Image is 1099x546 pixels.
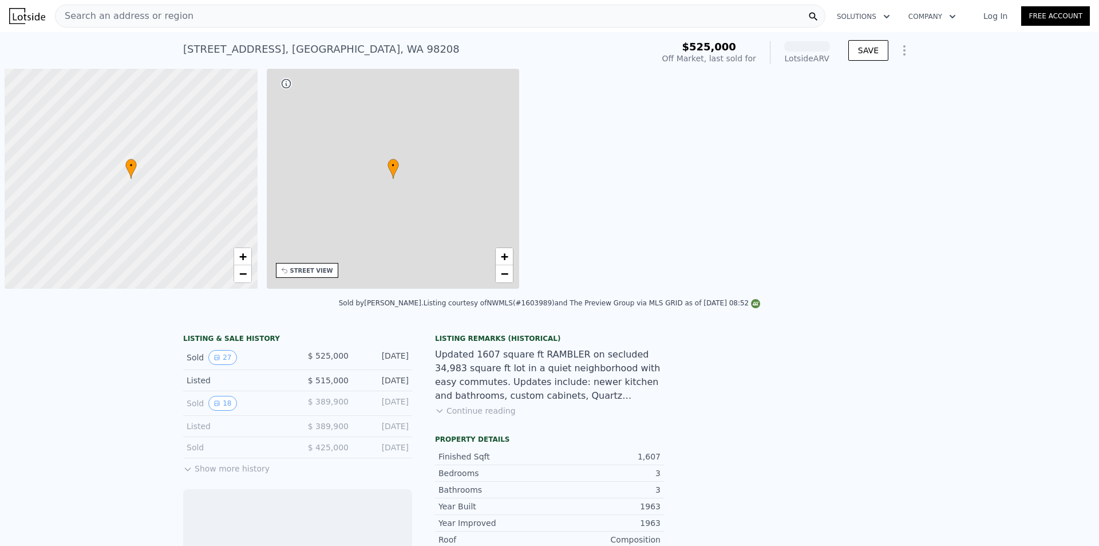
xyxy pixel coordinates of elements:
div: Sold [187,350,288,365]
a: Free Account [1021,6,1090,26]
span: $525,000 [682,41,736,53]
button: View historical data [208,350,236,365]
img: NWMLS Logo [751,299,760,308]
span: $ 425,000 [308,443,349,452]
div: Listed [187,421,288,432]
span: + [501,249,508,264]
button: Solutions [828,6,899,27]
div: Sold [187,442,288,453]
span: • [388,160,399,171]
div: • [388,159,399,179]
div: Off Market, last sold for [662,53,756,64]
a: Zoom in [496,248,513,265]
div: [STREET_ADDRESS] , [GEOGRAPHIC_DATA] , WA 98208 [183,41,460,57]
span: $ 389,900 [308,422,349,431]
div: Roof [438,534,549,545]
button: SAVE [848,40,888,61]
div: 1963 [549,501,661,512]
span: $ 525,000 [308,351,349,360]
div: 3 [549,484,661,496]
div: [DATE] [358,442,409,453]
div: Listed [187,375,288,386]
div: Year Built [438,501,549,512]
div: Listing courtesy of NWMLS (#1603989) and The Preview Group via MLS GRID as of [DATE] 08:52 [424,299,761,307]
div: Lotside ARV [784,53,830,64]
div: 3 [549,468,661,479]
div: • [125,159,137,179]
div: Bedrooms [438,468,549,479]
a: Zoom out [234,265,251,282]
img: Lotside [9,8,45,24]
span: Search an address or region [56,9,193,23]
div: Year Improved [438,517,549,529]
div: Updated 1607 square ft RAMBLER on secluded 34,983 square ft lot in a quiet neighborhood with easy... [435,348,664,403]
div: Bathrooms [438,484,549,496]
div: 1,607 [549,451,661,462]
div: Listing Remarks (Historical) [435,334,664,343]
div: [DATE] [358,350,409,365]
button: Continue reading [435,405,516,417]
div: 1963 [549,517,661,529]
span: − [501,266,508,281]
span: • [125,160,137,171]
button: Company [899,6,965,27]
div: Finished Sqft [438,451,549,462]
div: [DATE] [358,396,409,411]
div: [DATE] [358,421,409,432]
a: Zoom out [496,265,513,282]
div: Sold by [PERSON_NAME] . [339,299,424,307]
div: Sold [187,396,288,411]
span: $ 515,000 [308,376,349,385]
span: + [239,249,246,264]
span: $ 389,900 [308,397,349,406]
button: View historical data [208,396,236,411]
div: STREET VIEW [290,266,333,275]
div: LISTING & SALE HISTORY [183,334,412,345]
div: Composition [549,534,661,545]
div: Property details [435,435,664,444]
a: Zoom in [234,248,251,265]
span: − [239,266,246,281]
div: [DATE] [358,375,409,386]
button: Show Options [893,39,916,62]
button: Show more history [183,458,270,474]
a: Log In [970,10,1021,22]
